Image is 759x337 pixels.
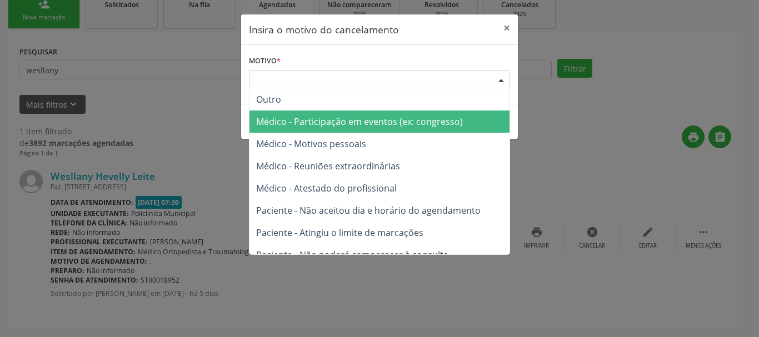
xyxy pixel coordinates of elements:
[256,204,481,217] span: Paciente - Não aceitou dia e horário do agendamento
[256,93,281,105] span: Outro
[249,22,399,37] h5: Insira o motivo do cancelamento
[249,53,281,70] label: Motivo
[256,160,400,172] span: Médico - Reuniões extraordinárias
[256,182,397,194] span: Médico - Atestado do profissional
[256,227,423,239] span: Paciente - Atingiu o limite de marcações
[256,138,366,150] span: Médico - Motivos pessoais
[256,115,463,128] span: Médico - Participação em eventos (ex: congresso)
[256,249,448,261] span: Paciente - Não poderá comparecer à consulta
[496,14,518,42] button: Close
